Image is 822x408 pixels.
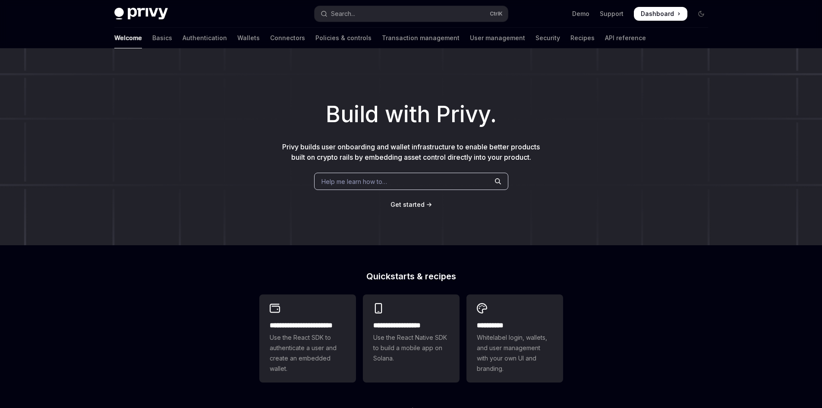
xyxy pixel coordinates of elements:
a: **** **** **** ***Use the React Native SDK to build a mobile app on Solana. [363,294,460,383]
a: Connectors [270,28,305,48]
a: Security [535,28,560,48]
span: Dashboard [641,9,674,18]
a: Dashboard [634,7,687,21]
span: Whitelabel login, wallets, and user management with your own UI and branding. [477,332,553,374]
a: Get started [391,200,425,209]
a: Basics [152,28,172,48]
a: API reference [605,28,646,48]
a: Recipes [570,28,595,48]
h1: Build with Privy. [14,98,808,131]
button: Open search [315,6,508,22]
button: Toggle dark mode [694,7,708,21]
a: Wallets [237,28,260,48]
div: Search... [331,9,355,19]
a: Welcome [114,28,142,48]
a: **** *****Whitelabel login, wallets, and user management with your own UI and branding. [466,294,563,383]
span: Help me learn how to… [321,177,387,186]
a: Authentication [183,28,227,48]
span: Ctrl K [490,10,503,17]
span: Use the React Native SDK to build a mobile app on Solana. [373,332,449,364]
span: Privy builds user onboarding and wallet infrastructure to enable better products built on crypto ... [282,142,540,161]
span: Use the React SDK to authenticate a user and create an embedded wallet. [270,332,346,374]
a: Transaction management [382,28,460,48]
a: Support [600,9,624,18]
img: dark logo [114,8,168,20]
a: User management [470,28,525,48]
h2: Quickstarts & recipes [259,272,563,281]
span: Get started [391,201,425,208]
a: Demo [572,9,589,18]
a: Policies & controls [315,28,372,48]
